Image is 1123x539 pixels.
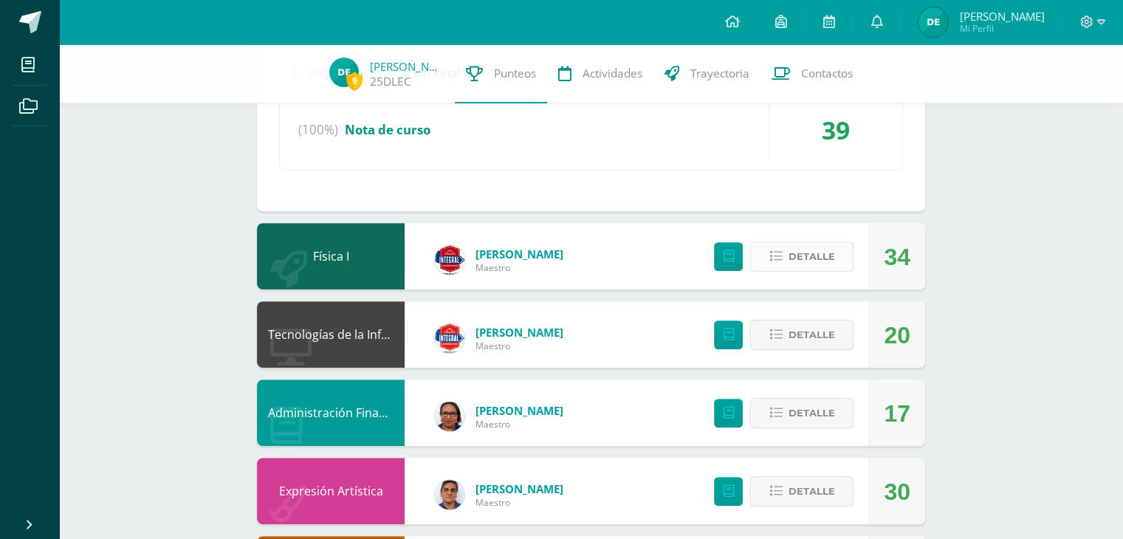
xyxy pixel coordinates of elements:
[475,496,563,509] span: Maestro
[455,44,547,103] a: Punteos
[475,340,563,352] span: Maestro
[435,323,464,353] img: c1f8528ae09fb8474fd735b50c721e50.png
[760,44,864,103] a: Contactos
[257,301,405,368] div: Tecnologías de la Información y la Comunicación I
[475,403,563,418] span: [PERSON_NAME]
[884,459,910,525] div: 30
[750,398,854,428] button: Detalle
[257,223,405,289] div: Física I
[346,72,363,90] span: 9
[475,247,563,261] span: [PERSON_NAME]
[329,58,359,87] img: 67eb9b1f6ba152651dcf849cb1e274a5.png
[750,320,854,350] button: Detalle
[801,66,853,81] span: Contactos
[788,243,834,270] span: Detalle
[475,261,563,274] span: Maestro
[257,458,405,524] div: Expresión Artística
[769,102,902,158] div: 39
[435,402,464,431] img: bba7c537520bb84d934a4f8b9c36f832.png
[475,418,563,430] span: Maestro
[547,44,653,103] a: Actividades
[475,325,563,340] span: [PERSON_NAME]
[750,476,854,507] button: Detalle
[653,44,760,103] a: Trayectoria
[788,321,834,349] span: Detalle
[494,66,536,81] span: Punteos
[788,399,834,427] span: Detalle
[959,9,1044,24] span: [PERSON_NAME]
[884,302,910,368] div: 20
[959,22,1044,35] span: Mi Perfil
[884,224,910,290] div: 34
[583,66,642,81] span: Actividades
[475,481,563,496] span: [PERSON_NAME]
[435,245,464,275] img: 28f031d49d6967cb0dd97ba54f7eb134.png
[345,121,430,138] span: Nota de curso
[918,7,948,37] img: 67eb9b1f6ba152651dcf849cb1e274a5.png
[257,380,405,446] div: Administración Financiera
[370,74,411,89] a: 25DLEC
[690,66,749,81] span: Trayectoria
[370,59,444,74] a: [PERSON_NAME]
[750,241,854,272] button: Detalle
[298,102,338,158] span: (100%)
[884,380,910,447] div: 17
[435,480,464,509] img: 869655365762450ab720982c099df79d.png
[788,478,834,505] span: Detalle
